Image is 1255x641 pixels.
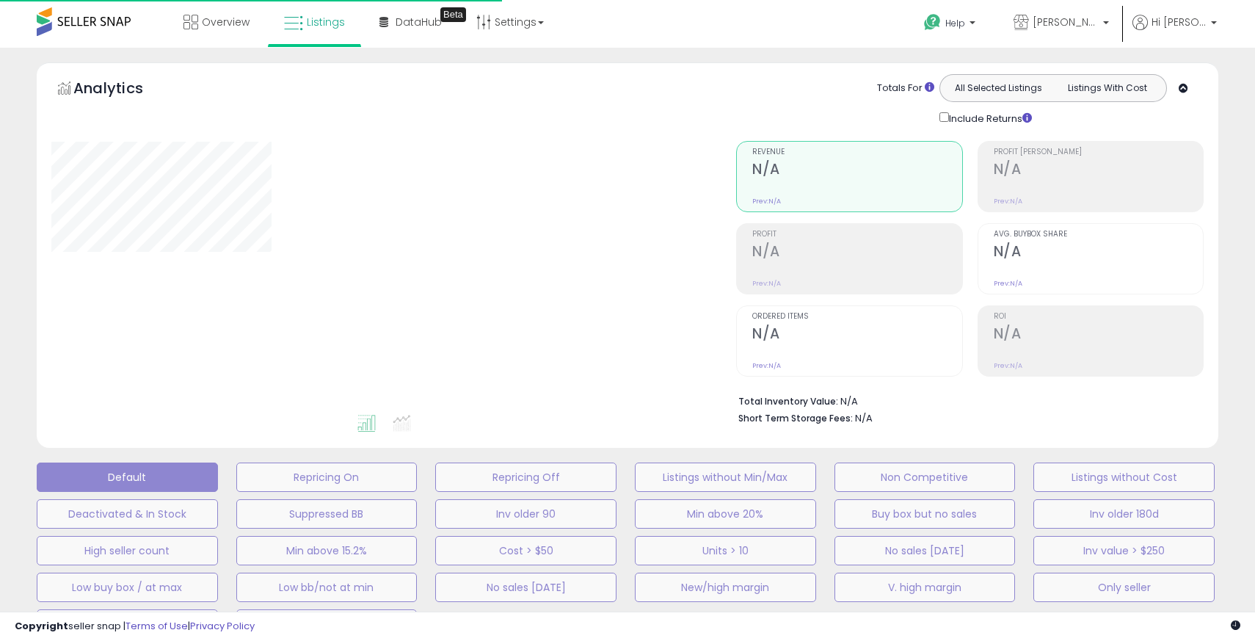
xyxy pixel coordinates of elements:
[37,499,218,529] button: Deactivated & In Stock
[1033,536,1215,565] button: Inv value > $250
[994,197,1022,206] small: Prev: N/A
[752,313,961,321] span: Ordered Items
[738,391,1193,409] li: N/A
[912,2,990,48] a: Help
[236,463,418,492] button: Repricing On
[440,7,466,22] div: Tooltip anchor
[307,15,345,29] span: Listings
[125,619,188,633] a: Terms of Use
[752,325,961,345] h2: N/A
[877,82,934,95] div: Totals For
[752,361,781,370] small: Prev: N/A
[752,161,961,181] h2: N/A
[37,573,218,602] button: Low buy box / at max
[1033,463,1215,492] button: Listings without Cost
[752,279,781,288] small: Prev: N/A
[834,463,1016,492] button: Non Competitive
[752,148,961,156] span: Revenue
[994,161,1203,181] h2: N/A
[834,499,1016,529] button: Buy box but no sales
[738,395,838,408] b: Total Inventory Value:
[928,109,1050,126] div: Include Returns
[752,197,781,206] small: Prev: N/A
[190,619,255,633] a: Privacy Policy
[236,536,418,565] button: Min above 15.2%
[855,411,873,425] span: N/A
[1033,573,1215,602] button: Only seller
[752,243,961,263] h2: N/A
[15,619,68,633] strong: Copyright
[994,279,1022,288] small: Prev: N/A
[994,231,1203,239] span: Avg. Buybox Share
[834,536,1016,565] button: No sales [DATE]
[435,499,616,529] button: Inv older 90
[994,325,1203,345] h2: N/A
[1132,15,1217,48] a: Hi [PERSON_NAME]
[1052,79,1162,98] button: Listings With Cost
[635,536,816,565] button: Units > 10
[945,17,965,29] span: Help
[1033,499,1215,529] button: Inv older 180d
[994,313,1203,321] span: ROI
[944,79,1053,98] button: All Selected Listings
[738,412,853,424] b: Short Term Storage Fees:
[923,13,942,32] i: Get Help
[635,573,816,602] button: New/high margin
[37,536,218,565] button: High seller count
[994,148,1203,156] span: Profit [PERSON_NAME]
[435,573,616,602] button: No sales [DATE]
[202,15,250,29] span: Overview
[994,361,1022,370] small: Prev: N/A
[1152,15,1207,29] span: Hi [PERSON_NAME]
[435,536,616,565] button: Cost > $50
[1033,15,1099,29] span: [PERSON_NAME] & Co
[834,573,1016,602] button: V. high margin
[236,573,418,602] button: Low bb/not at min
[994,243,1203,263] h2: N/A
[635,463,816,492] button: Listings without Min/Max
[236,499,418,529] button: Suppressed BB
[15,620,255,634] div: seller snap | |
[73,78,172,102] h5: Analytics
[635,499,816,529] button: Min above 20%
[37,609,218,639] button: SS at min no sales
[396,15,442,29] span: DataHub
[752,231,961,239] span: Profit
[435,463,616,492] button: Repricing Off
[37,463,218,492] button: Default
[236,609,418,639] button: SS not min no sales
